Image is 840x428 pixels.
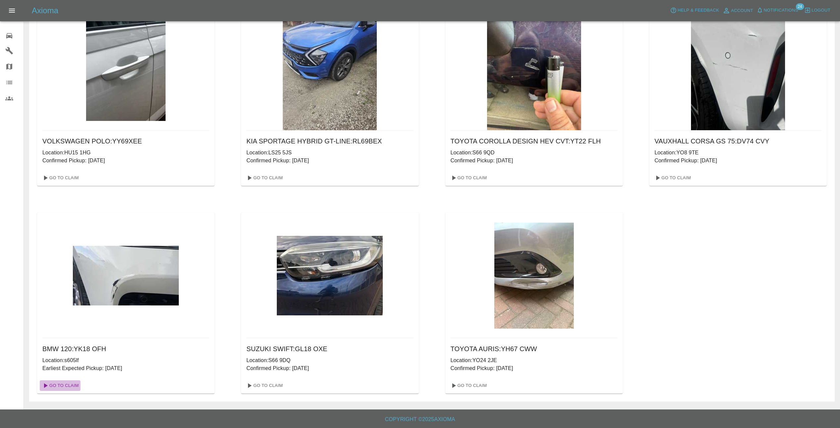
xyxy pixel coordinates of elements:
[721,5,755,16] a: Account
[246,149,413,157] p: Location: LS25 5JS
[812,7,830,14] span: Logout
[246,344,413,354] h6: SUZUKI SWIFT : GL18 OXE
[655,149,821,157] p: Location: YO8 9TE
[796,3,804,10] span: 24
[451,136,618,146] h6: TOYOTA COROLLA DESIGN HEV CVT : YT22 FLH
[451,364,618,372] p: Confirmed Pickup: [DATE]
[755,5,800,16] button: Notifications
[655,136,821,146] h6: VAUXHALL CORSA GS 75 : DV74 CVY
[731,7,753,15] span: Account
[246,157,413,165] p: Confirmed Pickup: [DATE]
[803,5,832,16] button: Logout
[448,173,489,183] a: Go To Claim
[244,380,284,391] a: Go To Claim
[246,364,413,372] p: Confirmed Pickup: [DATE]
[42,364,209,372] p: Earliest Expected Pickup: [DATE]
[451,356,618,364] p: Location: YO24 2JE
[42,356,209,364] p: Location: s605lf
[5,415,835,424] h6: Copyright © 2025 Axioma
[42,136,209,146] h6: VOLKSWAGEN POLO : YY69XEE
[677,7,719,14] span: Help & Feedback
[244,173,284,183] a: Go To Claim
[42,344,209,354] h6: BMW 120 : YK18 OFH
[4,3,20,19] button: Open drawer
[451,149,618,157] p: Location: S66 9QD
[451,344,618,354] h6: TOYOTA AURIS : YH67 CWW
[451,157,618,165] p: Confirmed Pickup: [DATE]
[42,149,209,157] p: Location: HU15 1HG
[246,356,413,364] p: Location: S66 9DQ
[655,157,821,165] p: Confirmed Pickup: [DATE]
[42,157,209,165] p: Confirmed Pickup: [DATE]
[764,7,798,14] span: Notifications
[40,173,80,183] a: Go To Claim
[246,136,413,146] h6: KIA SPORTAGE HYBRID GT-LINE : RL69BEX
[668,5,720,16] button: Help & Feedback
[652,173,693,183] a: Go To Claim
[448,380,489,391] a: Go To Claim
[40,380,80,391] a: Go To Claim
[32,5,58,16] h5: Axioma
